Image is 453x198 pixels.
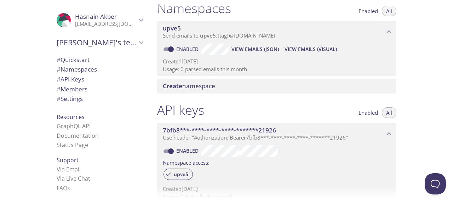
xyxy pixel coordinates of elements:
span: Members [57,85,87,93]
div: Hasnain Akber [51,9,149,32]
div: Hasnain's team [51,33,149,52]
span: API Keys [57,75,84,83]
span: View Emails (JSON) [231,45,279,53]
a: Via Email [57,165,81,173]
span: Create [163,82,182,90]
a: FAQ [57,184,70,192]
span: Settings [57,95,83,103]
a: Via Live Chat [57,175,90,182]
span: [PERSON_NAME]'s team [57,38,137,47]
span: Support [57,156,79,164]
div: Create namespace [157,79,396,94]
span: Send emails to . {tag} @[DOMAIN_NAME] [163,32,275,39]
span: upve5 [200,32,216,39]
h1: Namespaces [157,0,231,16]
span: namespace [163,82,215,90]
div: upve5 namespace [157,21,396,43]
iframe: Help Scout Beacon - Open [425,173,446,194]
span: s [67,184,70,192]
a: Enabled [175,147,201,154]
p: Created [DATE] [163,185,391,193]
p: Created [DATE] [163,58,391,65]
span: Namespaces [57,65,97,73]
span: upve5 [163,24,181,32]
button: Enabled [354,107,382,118]
a: GraphQL API [57,122,91,130]
h1: API keys [157,102,204,118]
p: Usage: 0 parsed emails this month [163,66,391,73]
span: # [57,95,61,103]
span: upve5 [170,171,193,177]
span: # [57,85,61,93]
button: All [382,107,396,118]
div: Team Settings [51,94,149,104]
p: [EMAIL_ADDRESS][DOMAIN_NAME] [75,21,137,28]
span: View Emails (Visual) [285,45,337,53]
label: Namespace access: [163,157,210,167]
div: Quickstart [51,55,149,65]
a: Documentation [57,132,99,140]
span: # [57,75,61,83]
span: # [57,56,61,64]
a: Status Page [57,141,88,149]
span: Resources [57,113,85,121]
div: upve5 [164,169,193,180]
div: Members [51,84,149,94]
button: View Emails (Visual) [282,44,340,55]
button: View Emails (JSON) [229,44,282,55]
div: API Keys [51,74,149,84]
span: # [57,65,61,73]
span: Hasnain Akber [75,12,117,21]
div: Namespaces [51,64,149,74]
a: Enabled [175,46,201,52]
span: Quickstart [57,56,90,64]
